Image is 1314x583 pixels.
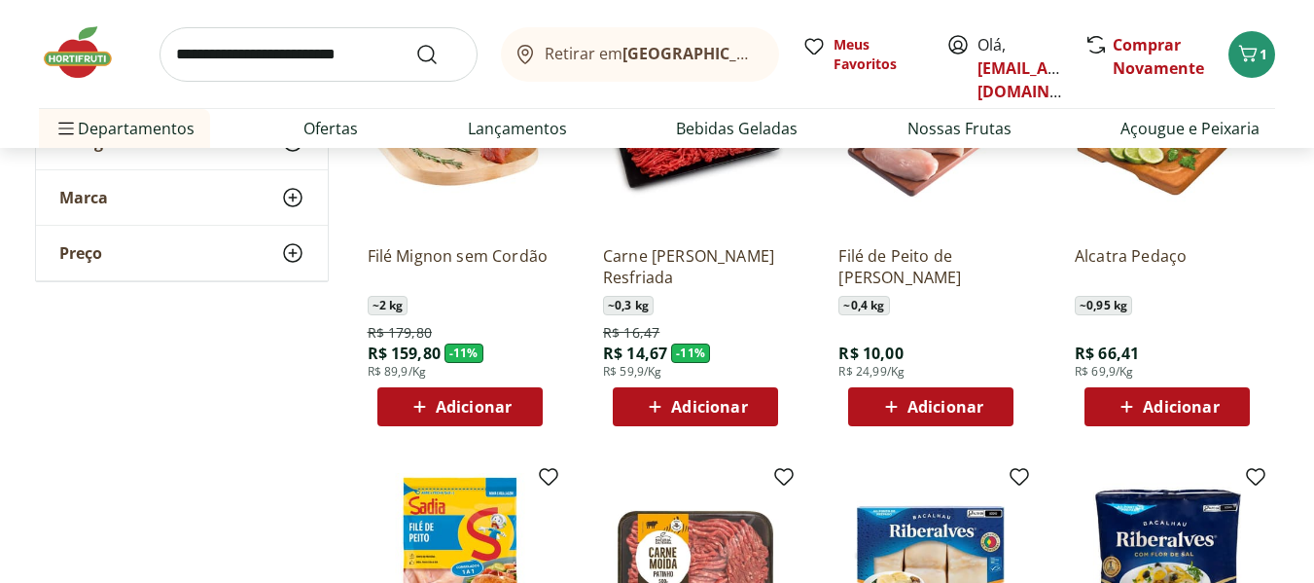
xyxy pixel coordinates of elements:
[468,117,567,140] a: Lançamentos
[1075,296,1132,315] span: ~ 0,95 kg
[36,226,328,280] button: Preço
[1143,399,1219,415] span: Adicionar
[54,105,195,152] span: Departamentos
[415,43,462,66] button: Submit Search
[1228,31,1275,78] button: Carrinho
[1084,387,1250,426] button: Adicionar
[613,387,778,426] button: Adicionar
[1113,34,1204,79] a: Comprar Novamente
[907,399,983,415] span: Adicionar
[377,387,543,426] button: Adicionar
[1075,364,1134,380] span: R$ 69,9/Kg
[368,323,432,343] span: R$ 179,80
[603,296,654,315] span: ~ 0,3 kg
[603,343,667,364] span: R$ 14,67
[848,387,1013,426] button: Adicionar
[59,188,108,207] span: Marca
[838,245,1023,288] a: Filé de Peito de [PERSON_NAME]
[802,35,923,74] a: Meus Favoritos
[501,27,779,82] button: Retirar em[GEOGRAPHIC_DATA]/[GEOGRAPHIC_DATA]
[676,117,798,140] a: Bebidas Geladas
[54,105,78,152] button: Menu
[59,243,102,263] span: Preço
[1120,117,1260,140] a: Açougue e Peixaria
[603,323,659,343] span: R$ 16,47
[603,245,788,288] a: Carne [PERSON_NAME] Resfriada
[545,45,760,62] span: Retirar em
[368,245,552,288] a: Filé Mignon sem Cordão
[671,344,710,363] span: - 11 %
[1260,45,1267,63] span: 1
[39,23,136,82] img: Hortifruti
[368,343,441,364] span: R$ 159,80
[834,35,923,74] span: Meus Favoritos
[368,296,408,315] span: ~ 2 kg
[671,399,747,415] span: Adicionar
[1075,343,1139,364] span: R$ 66,41
[907,117,1012,140] a: Nossas Frutas
[838,343,903,364] span: R$ 10,00
[368,364,427,380] span: R$ 89,9/Kg
[436,399,512,415] span: Adicionar
[622,43,950,64] b: [GEOGRAPHIC_DATA]/[GEOGRAPHIC_DATA]
[977,57,1113,102] a: [EMAIL_ADDRESS][DOMAIN_NAME]
[838,364,905,380] span: R$ 24,99/Kg
[160,27,478,82] input: search
[303,117,358,140] a: Ofertas
[444,344,483,363] span: - 11 %
[838,296,889,315] span: ~ 0,4 kg
[1075,245,1260,288] a: Alcatra Pedaço
[977,33,1064,103] span: Olá,
[36,170,328,225] button: Marca
[603,364,662,380] span: R$ 59,9/Kg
